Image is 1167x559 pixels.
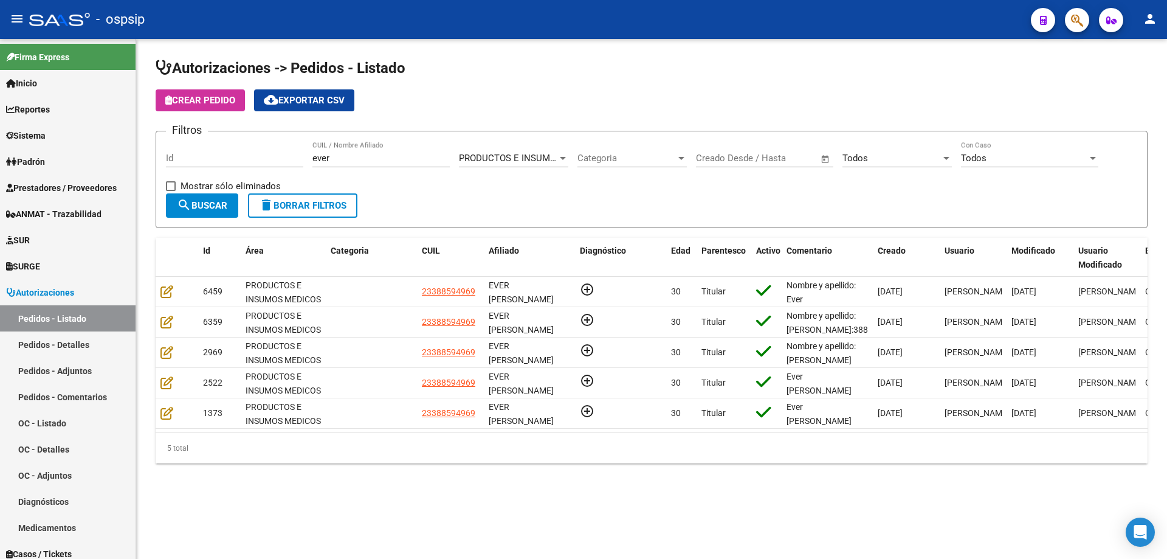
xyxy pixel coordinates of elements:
mat-icon: cloud_download [264,92,278,107]
datatable-header-cell: Parentesco [697,238,751,278]
div: Open Intercom Messenger [1126,518,1155,547]
mat-icon: search [177,198,191,212]
span: Mostrar sólo eliminados [181,179,281,193]
span: [PERSON_NAME] [945,408,1010,418]
span: [PERSON_NAME] [1078,347,1143,357]
mat-icon: person [1143,12,1157,26]
span: EVER [PERSON_NAME] [489,372,554,395]
button: Buscar [166,193,238,218]
span: Sistema [6,129,46,142]
datatable-header-cell: Activo [751,238,782,278]
span: Titular [701,347,726,357]
span: Exportar CSV [264,95,345,106]
span: Ever [PERSON_NAME] Edad: 29 Domicilio: [PERSON_NAME] 3625 Localidad: [PERSON_NAME]. [PHONE_NUMBER... [787,372,858,492]
mat-icon: add_circle_outline [580,404,594,418]
span: 6359 [203,317,222,327]
span: Afiliado [489,246,519,255]
span: Nombre y apellido: Ever [PERSON_NAME]:38859496 [PERSON_NAME]: [PERSON_NAME][STREET_ADDRESS][PERSO... [787,280,892,484]
span: [DATE] [878,317,903,327]
span: Usuario [945,246,974,255]
datatable-header-cell: Afiliado [484,238,575,278]
span: 23388594969 [422,408,475,418]
span: [DATE] [878,286,903,296]
span: [DATE] [1011,317,1036,327]
mat-icon: add_circle_outline [580,373,594,388]
input: Fecha fin [756,153,815,164]
h3: Filtros [166,122,208,139]
span: Creado [878,246,906,255]
span: 23388594969 [422,347,475,357]
span: [DATE] [878,408,903,418]
span: [PERSON_NAME] [945,317,1010,327]
span: Parentesco [701,246,746,255]
span: Área [246,246,264,255]
button: Borrar Filtros [248,193,357,218]
span: PRODUCTOS E INSUMOS MEDICOS [246,280,321,304]
span: [DATE] [1011,347,1036,357]
mat-icon: add_circle_outline [580,313,594,327]
span: EVER [PERSON_NAME] [489,341,554,365]
span: 23388594969 [422,286,475,296]
mat-icon: add_circle_outline [580,343,594,358]
span: Id [203,246,210,255]
span: Reportes [6,103,50,116]
span: Titular [701,286,726,296]
datatable-header-cell: Comentario [782,238,873,278]
span: Firma Express [6,50,69,64]
mat-icon: add_circle_outline [580,282,594,297]
span: 1373 [203,408,222,418]
span: 30 [671,378,681,387]
span: SURGE [6,260,40,273]
span: Crear Pedido [165,95,235,106]
span: Titular [701,408,726,418]
span: Inicio [6,77,37,90]
button: Open calendar [819,152,833,166]
span: Categoria [577,153,676,164]
button: Exportar CSV [254,89,354,111]
span: Comentario [787,246,832,255]
datatable-header-cell: Usuario Modificado [1073,238,1140,278]
span: Titular [701,378,726,387]
span: CUIL [422,246,440,255]
span: Autorizaciones [6,286,74,299]
span: EVER [PERSON_NAME] [489,280,554,304]
span: Activo [756,246,780,255]
span: 23388594969 [422,317,475,327]
span: 30 [671,286,681,296]
datatable-header-cell: Edad [666,238,697,278]
span: PRODUCTOS E INSUMOS MEDICOS [459,153,604,164]
span: [PERSON_NAME] [945,286,1010,296]
span: 2522 [203,378,222,387]
span: [PERSON_NAME] [1078,408,1143,418]
span: 30 [671,408,681,418]
span: Nombre y apellido: [PERSON_NAME] Ever [PERSON_NAME] Dni: 38859496 Domicilio: [PERSON_NAME][STREET... [787,341,867,545]
datatable-header-cell: Categoria [326,238,417,278]
span: 30 [671,347,681,357]
span: Edad [671,246,690,255]
datatable-header-cell: Id [198,238,241,278]
span: [PERSON_NAME] [945,378,1010,387]
span: [DATE] [878,347,903,357]
datatable-header-cell: Diagnóstico [575,238,666,278]
span: [PERSON_NAME] [1078,378,1143,387]
span: Todos [842,153,868,164]
span: SUR [6,234,30,247]
span: Autorizaciones -> Pedidos - Listado [156,60,405,77]
span: PRODUCTOS E INSUMOS MEDICOS [246,341,321,365]
span: 30 [671,317,681,327]
span: PRODUCTOS E INSUMOS MEDICOS [246,311,321,335]
span: [PERSON_NAME] [945,347,1010,357]
span: PRODUCTOS E INSUMOS MEDICOS [246,402,321,426]
span: Prestadores / Proveedores [6,181,117,195]
span: 23388594969 [422,378,475,387]
mat-icon: menu [10,12,24,26]
span: ANMAT - Trazabilidad [6,207,102,221]
div: 5 total [156,433,1148,464]
span: EVER [PERSON_NAME] [489,311,554,335]
datatable-header-cell: CUIL [417,238,484,278]
mat-icon: delete [259,198,274,212]
datatable-header-cell: Área [241,238,326,278]
span: Nombre y apellido: [PERSON_NAME]:38859496 [787,311,892,335]
input: Fecha inicio [696,153,745,164]
datatable-header-cell: Modificado [1007,238,1073,278]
